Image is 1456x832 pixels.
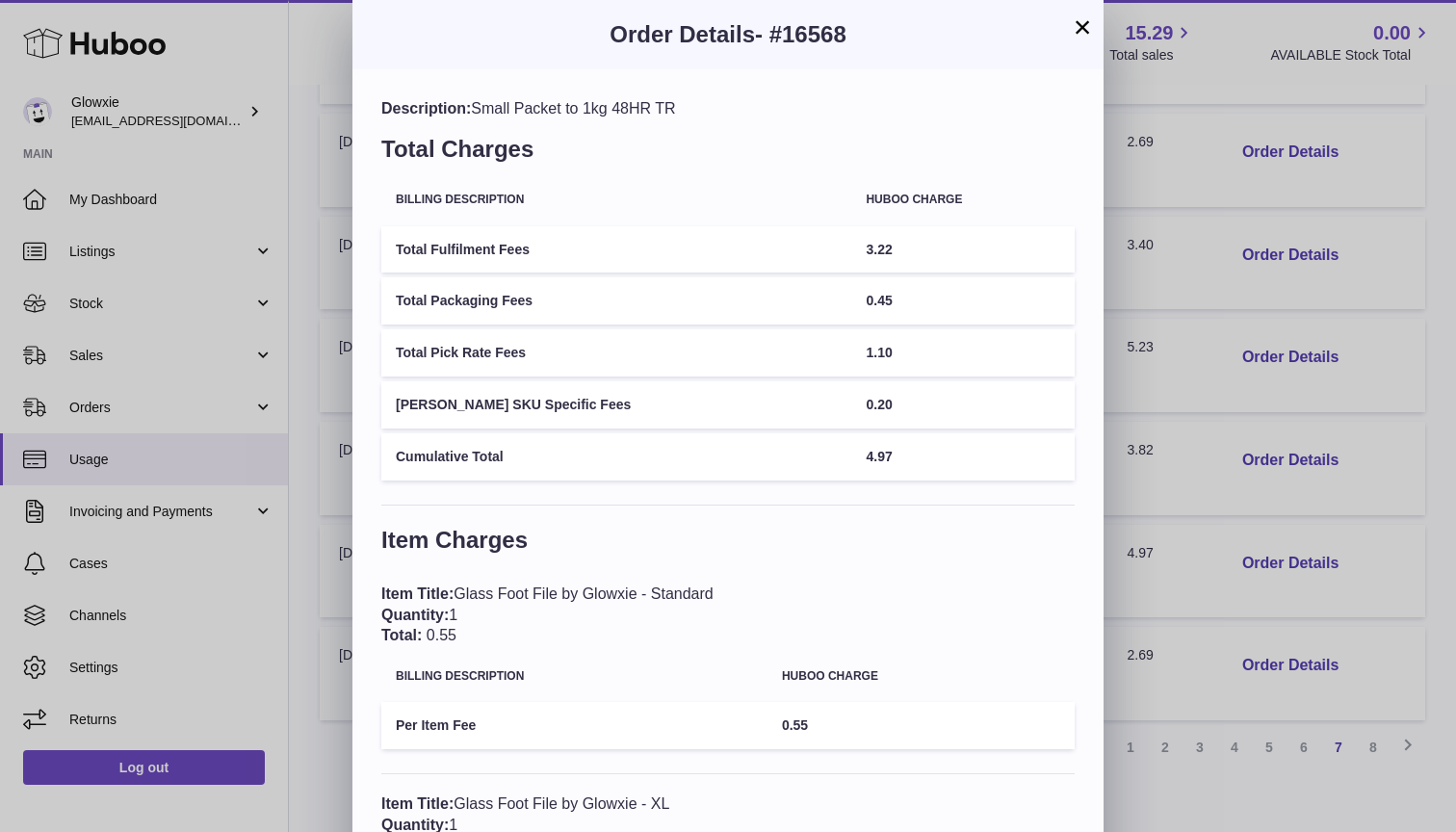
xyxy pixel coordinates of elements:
[381,656,767,697] th: Billing Description
[381,627,422,643] span: Total:
[381,277,851,325] td: Total Packaging Fees
[866,345,892,360] span: 1.10
[866,397,892,412] span: 0.20
[381,795,454,812] span: Item Title:
[381,98,1075,119] div: Small Packet to 1kg 48HR TR
[866,293,892,308] span: 0.45
[381,134,1075,174] h3: Total Charges
[1071,15,1094,39] button: ×
[381,19,1075,50] h3: Order Details
[381,226,851,273] td: Total Fulfilment Fees
[381,584,1075,646] div: Glass Foot File by Glowxie - Standard 1
[381,100,471,117] span: Description:
[782,717,808,733] span: 0.55
[381,179,851,221] th: Billing Description
[755,21,846,47] span: - #16568
[381,381,851,429] td: [PERSON_NAME] SKU Specific Fees
[381,525,1075,565] h3: Item Charges
[381,329,851,377] td: Total Pick Rate Fees
[866,449,892,464] span: 4.97
[851,179,1075,221] th: Huboo charge
[866,242,892,257] span: 3.22
[381,585,454,602] span: Item Title:
[381,702,767,749] td: Per Item Fee
[381,607,449,623] span: Quantity:
[381,433,851,481] td: Cumulative Total
[767,656,1075,697] th: Huboo charge
[427,627,456,643] span: 0.55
